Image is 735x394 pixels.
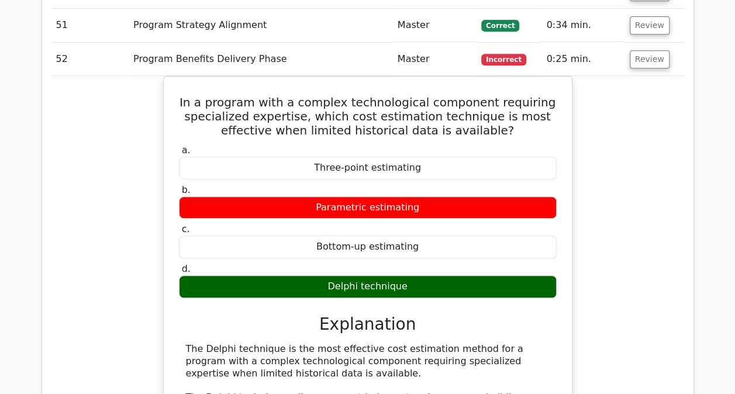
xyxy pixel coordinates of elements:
[182,223,190,234] span: c.
[481,54,526,65] span: Incorrect
[541,9,624,42] td: 0:34 min.
[481,20,519,32] span: Correct
[182,263,191,274] span: d.
[179,275,557,298] div: Delphi technique
[129,9,393,42] td: Program Strategy Alignment
[182,144,191,155] span: a.
[393,9,477,42] td: Master
[129,43,393,76] td: Program Benefits Delivery Phase
[51,9,129,42] td: 51
[179,236,557,258] div: Bottom-up estimating
[178,95,558,137] h5: In a program with a complex technological component requiring specialized expertise, which cost e...
[179,196,557,219] div: Parametric estimating
[186,314,550,334] h3: Explanation
[541,43,624,76] td: 0:25 min.
[630,50,670,68] button: Review
[179,157,557,179] div: Three-point estimating
[393,43,477,76] td: Master
[630,16,670,34] button: Review
[182,184,191,195] span: b.
[51,43,129,76] td: 52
